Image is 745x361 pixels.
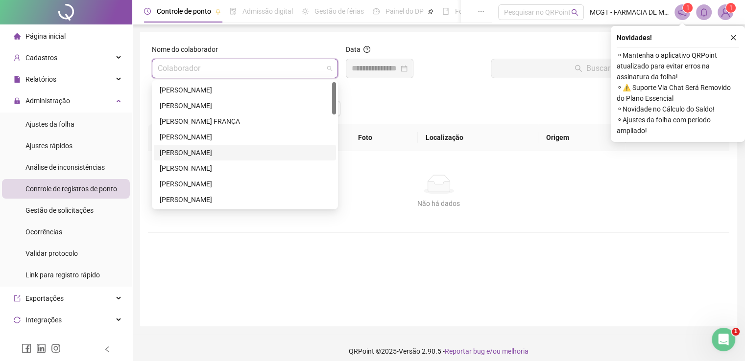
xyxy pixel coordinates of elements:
[160,198,718,209] div: Não há dados
[25,206,94,214] span: Gestão de solicitações
[25,316,62,324] span: Integrações
[25,294,64,302] span: Exportações
[314,7,364,15] span: Gestão de férias
[14,33,21,40] span: home
[36,343,46,353] span: linkedin
[144,8,151,15] span: clock-circle
[25,185,117,193] span: Controle de registros de ponto
[399,347,420,355] span: Versão
[160,116,330,127] div: [PERSON_NAME] FRANÇA
[617,32,652,43] span: Novidades !
[730,34,737,41] span: close
[22,343,31,353] span: facebook
[538,124,625,151] th: Origem
[25,75,56,83] span: Relatórios
[154,176,336,192] div: BIANCA KAROLINE MARTINS DA SILVA
[230,8,237,15] span: file-done
[104,346,111,353] span: left
[445,347,529,355] span: Reportar bug e/ou melhoria
[491,59,725,78] button: Buscar registros
[25,54,57,62] span: Cadastros
[154,160,336,176] div: BARBARA MAIARA MONTEIRO DE SOUZA
[478,8,484,15] span: ellipsis
[14,295,21,302] span: export
[726,3,736,13] sup: Atualize o seu contato no menu Meus Dados
[350,124,418,151] th: Foto
[617,82,739,104] span: ⚬ ⚠️ Suporte Via Chat Será Removido do Plano Essencial
[678,8,687,17] span: notification
[25,142,72,150] span: Ajustes rápidos
[25,249,78,257] span: Validar protocolo
[302,8,309,15] span: sun
[363,46,370,53] span: question-circle
[160,163,330,174] div: [PERSON_NAME]
[160,100,330,111] div: [PERSON_NAME]
[14,54,21,61] span: user-add
[154,192,336,207] div: BRENDA RANAYANE BATISTA DE OLIVEIRA
[25,97,70,105] span: Administração
[154,129,336,145] div: ANA CLAUDIA DE SOUZA ARAUJO
[25,271,100,279] span: Link para registro rápido
[683,3,693,13] sup: 1
[346,45,360,53] span: Data
[385,7,424,15] span: Painel do DP
[25,120,74,128] span: Ajustes da folha
[51,343,61,353] span: instagram
[699,8,708,17] span: bell
[14,97,21,104] span: lock
[154,145,336,160] div: ANA PATRICIA ALMEIDA PINTO
[617,50,739,82] span: ⚬ Mantenha o aplicativo QRPoint atualizado para evitar erros na assinatura da folha!
[160,85,330,95] div: [PERSON_NAME]
[718,5,733,20] img: 3345
[373,8,380,15] span: dashboard
[242,7,293,15] span: Admissão digital
[160,147,330,158] div: [PERSON_NAME]
[154,113,336,129] div: ANA CLARA DE SOUSA FRANÇA
[418,124,538,151] th: Localização
[617,104,739,114] span: ⚬ Novidade no Cálculo do Saldo!
[157,7,211,15] span: Controle de ponto
[442,8,449,15] span: book
[686,4,690,11] span: 1
[25,228,62,236] span: Ocorrências
[617,114,739,136] span: ⚬ Ajustes da folha com período ampliado!
[160,179,330,189] div: [PERSON_NAME]
[154,82,336,98] div: ALINE PATRICIA RAMOS DA SILVA
[712,328,735,351] iframe: Intercom live chat
[14,316,21,323] span: sync
[160,194,330,205] div: [PERSON_NAME]
[732,328,740,336] span: 1
[25,163,105,171] span: Análise de inconsistências
[160,132,330,142] div: [PERSON_NAME]
[455,7,518,15] span: Folha de pagamento
[152,44,224,55] label: Nome do colaborador
[428,9,433,15] span: pushpin
[571,9,578,16] span: search
[215,9,221,15] span: pushpin
[154,98,336,113] div: ANA CAROLINE GOMES NASCIMENTO
[590,7,669,18] span: MCGT - FARMACIA DE MANIPULAÇÃO LTDA
[729,4,733,11] span: 1
[14,76,21,83] span: file
[25,32,66,40] span: Página inicial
